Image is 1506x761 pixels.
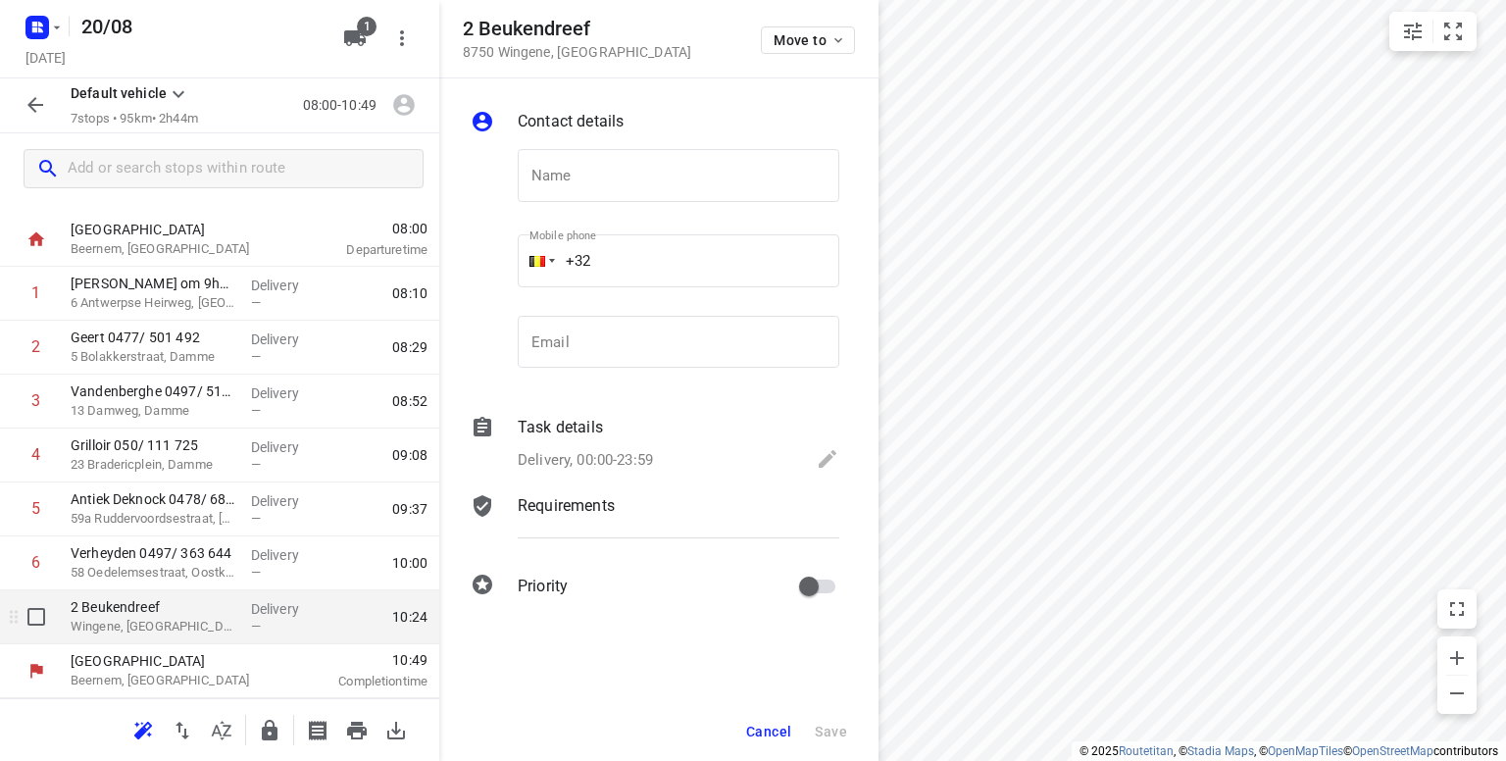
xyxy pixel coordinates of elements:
span: Print shipping labels [298,720,337,738]
svg: Edit [816,447,839,471]
div: Contact details [471,110,839,137]
p: Geert 0477/ 501 492 [71,328,235,347]
span: — [251,565,261,580]
p: Verheyden 0497/ 363 644 [71,543,235,563]
p: Contact details [518,110,624,133]
div: Belgium: + 32 [518,234,555,287]
div: small contained button group [1389,12,1477,51]
label: Mobile phone [529,230,596,241]
span: 08:29 [392,337,427,357]
div: 4 [31,445,40,464]
button: Cancel [738,714,799,749]
span: — [251,403,261,418]
p: Priority [518,575,568,598]
p: 5 Bolakkerstraat, Damme [71,347,235,367]
p: 58 Oedelemsestraat, Oostkamp [71,563,235,583]
span: Cancel [746,724,791,739]
p: 08:00-10:49 [303,95,384,116]
p: 7 stops • 95km • 2h44m [71,110,198,128]
p: Antiek Deknock 0478/ 684 026 [71,489,235,509]
div: Requirements [471,494,839,553]
span: 1 [357,17,376,36]
p: Grilloir 050/ 111 725 [71,435,235,455]
span: — [251,511,261,526]
button: More [382,19,422,58]
p: Delivery [251,437,324,457]
p: Delivery [251,383,324,403]
p: 13 Damweg, Damme [71,401,235,421]
p: 2 Beukendreef [71,597,235,617]
p: Default vehicle [71,83,167,104]
span: Select [17,597,56,636]
input: Add or search stops within route [68,154,423,184]
p: Requirements [518,494,615,518]
span: — [251,349,261,364]
div: 2 [31,337,40,356]
p: [GEOGRAPHIC_DATA] [71,651,275,671]
p: Task details [518,416,603,439]
span: — [251,457,261,472]
p: Beernem, [GEOGRAPHIC_DATA] [71,671,275,690]
button: 1 [335,19,375,58]
p: 59a Ruddervoordsestraat, Zedelgem [71,509,235,529]
p: [GEOGRAPHIC_DATA] [71,220,275,239]
a: Stadia Maps [1187,744,1254,758]
h5: 2 Beukendreef [463,18,691,40]
p: Departure time [298,240,427,260]
p: Delivery [251,545,324,565]
span: 08:52 [392,391,427,411]
p: Delivery [251,330,324,349]
h5: Rename [74,11,327,42]
button: Lock route [250,711,289,750]
span: Assign driver [384,95,424,114]
span: 08:00 [298,219,427,238]
span: Reoptimize route [124,720,163,738]
span: — [251,619,261,634]
span: 09:08 [392,445,427,465]
div: 1 [31,283,40,302]
li: © 2025 , © , © © contributors [1079,744,1498,758]
p: 6 Antwerpse Heirweg, Beernem [71,293,235,313]
div: Task detailsDelivery, 00:00-23:59 [471,416,839,475]
span: Reverse route [163,720,202,738]
span: 08:10 [392,283,427,303]
span: 10:49 [298,650,427,670]
p: Beernem, [GEOGRAPHIC_DATA] [71,239,275,259]
div: 6 [31,553,40,572]
p: Delivery, 00:00-23:59 [518,449,653,472]
a: Routetitan [1119,744,1174,758]
span: Download route [376,720,416,738]
span: 10:00 [392,553,427,573]
div: 5 [31,499,40,518]
h5: Project date [18,46,74,69]
span: Print route [337,720,376,738]
span: 09:37 [392,499,427,519]
p: Vandenberghe 0497/ 518 214 [71,381,235,401]
a: OpenStreetMap [1352,744,1433,758]
span: Move to [774,32,846,48]
p: Delivery [251,276,324,295]
a: OpenMapTiles [1268,744,1343,758]
p: Delivery [251,599,324,619]
p: 8750 Wingene , [GEOGRAPHIC_DATA] [463,44,691,60]
p: Completion time [298,672,427,691]
button: Move to [761,26,855,54]
button: Fit zoom [1433,12,1473,51]
button: Map settings [1393,12,1432,51]
div: 3 [31,391,40,410]
p: Paul om 9h30 0475/ 243 937 [71,274,235,293]
p: Wingene, [GEOGRAPHIC_DATA] [71,617,235,636]
span: Sort by time window [202,720,241,738]
span: 10:24 [392,607,427,627]
input: 1 (702) 123-4567 [518,234,839,287]
p: 23 Bradericplein, Damme [71,455,235,475]
span: — [251,295,261,310]
p: Delivery [251,491,324,511]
